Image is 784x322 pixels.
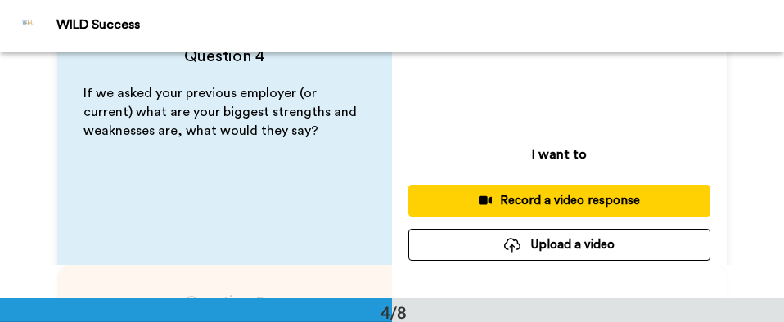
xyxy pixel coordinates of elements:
div: Record a video response [421,192,697,209]
img: Profile Image [9,7,48,46]
span: If we asked your previous employer (or current) what are your biggest strengths and weaknesses ar... [83,87,360,137]
h4: Question 4 [83,45,366,68]
button: Upload a video [408,229,710,261]
div: WILD Success [56,17,783,33]
button: Record a video response [408,185,710,217]
p: I want to [532,145,587,164]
